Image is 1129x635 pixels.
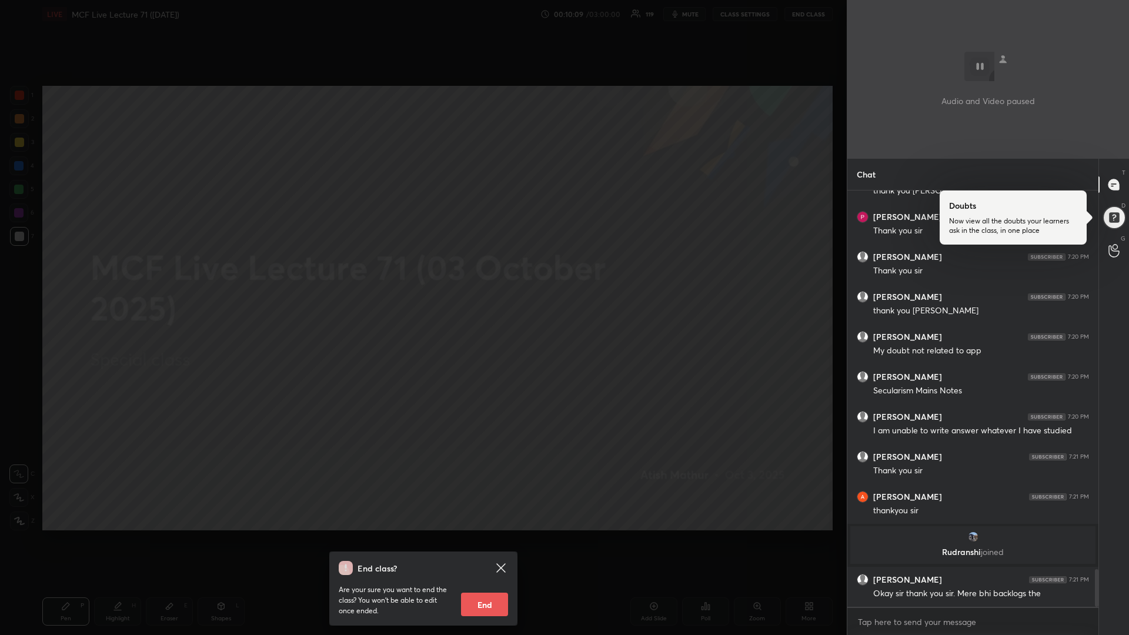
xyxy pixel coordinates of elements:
p: T [1122,168,1125,177]
p: Audio and Video paused [941,95,1035,107]
p: D [1121,201,1125,210]
button: End [461,593,508,616]
p: Chat [847,159,885,190]
p: Are your sure you want to end the class? You won’t be able to edit once ended. [339,584,452,616]
div: grid [847,190,1098,607]
p: G [1121,234,1125,243]
h4: End class? [358,562,397,574]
